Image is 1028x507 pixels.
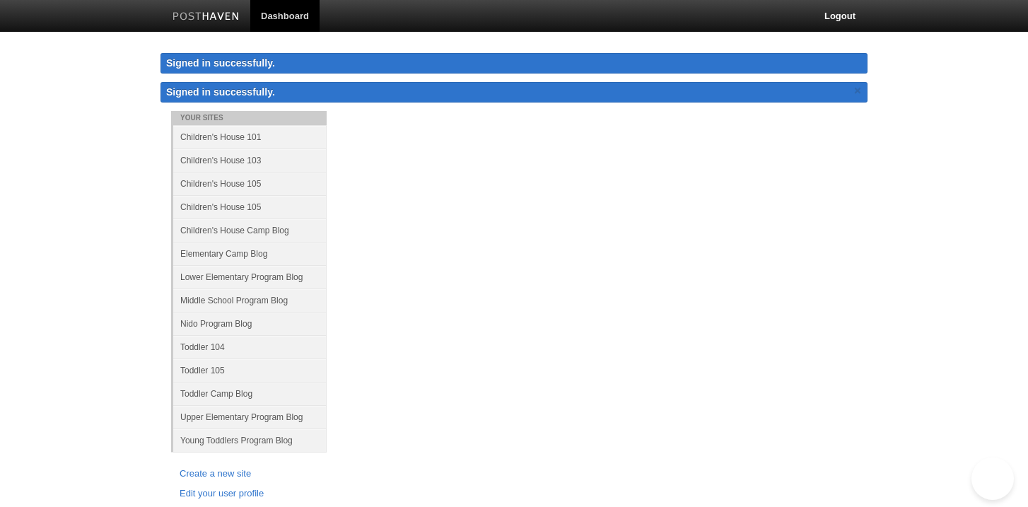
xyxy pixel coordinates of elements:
[173,172,327,195] a: Children's House 105
[173,429,327,452] a: Young Toddlers Program Blog
[173,335,327,359] a: Toddler 104
[160,53,868,74] div: Signed in successfully.
[173,242,327,265] a: Elementary Camp Blog
[166,86,275,98] span: Signed in successfully.
[173,125,327,148] a: Children's House 101
[851,82,864,100] a: ×
[173,265,327,289] a: Lower Elementary Program Blog
[173,12,240,23] img: Posthaven-bar
[173,382,327,405] a: Toddler Camp Blog
[173,312,327,335] a: Nido Program Blog
[173,218,327,242] a: Children's House Camp Blog
[173,289,327,312] a: Middle School Program Blog
[171,111,327,125] li: Your Sites
[173,195,327,218] a: Children's House 105
[173,359,327,382] a: Toddler 105
[173,148,327,172] a: Children's House 103
[180,467,318,482] a: Create a new site
[180,486,318,501] a: Edit your user profile
[971,458,1014,500] iframe: Help Scout Beacon - Open
[173,405,327,429] a: Upper Elementary Program Blog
